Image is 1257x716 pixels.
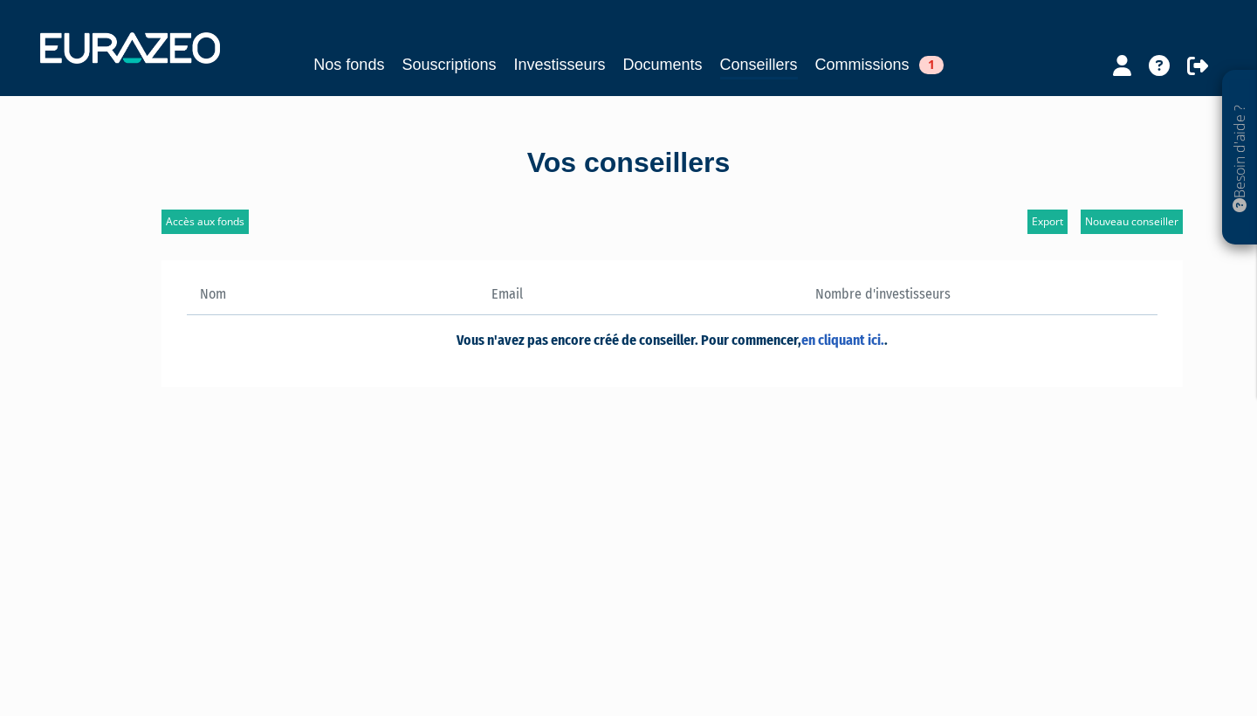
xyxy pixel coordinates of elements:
[815,52,944,77] a: Commissions1
[1027,210,1068,234] a: Export
[313,52,384,77] a: Nos fonds
[187,285,478,314] th: Nom
[919,56,944,74] span: 1
[672,285,964,314] th: Nombre d'investisseurs
[513,52,605,77] a: Investisseurs
[478,285,672,314] th: Email
[801,332,884,348] a: en cliquant ici.
[187,314,1157,362] td: Vous n'avez pas encore créé de conseiller. Pour commencer, .
[1230,79,1250,237] p: Besoin d'aide ?
[720,52,798,79] a: Conseillers
[1081,210,1183,234] a: Nouveau conseiller
[161,210,249,234] a: Accès aux fonds
[131,143,1126,183] div: Vos conseillers
[40,32,220,64] img: 1732889491-logotype_eurazeo_blanc_rvb.png
[623,52,703,77] a: Documents
[402,52,496,77] a: Souscriptions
